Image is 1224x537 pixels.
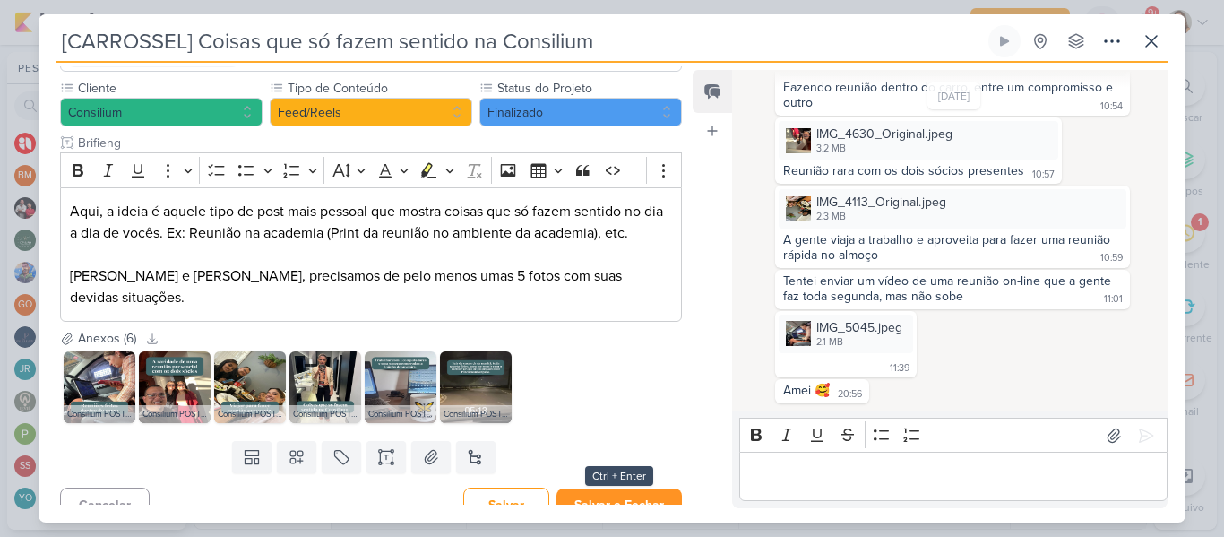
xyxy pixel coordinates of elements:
div: IMG_4630_Original.jpeg [816,125,952,143]
img: iJzrArFKYfN8MO9hQ7Mt4zB1vs42dZ6Mgdn9W9Cl.jpg [365,351,436,423]
div: Consilium POST's.zip - 39.jpeg [64,405,135,423]
img: AksK2JjUlFkgHbo0NGGiw6YEtIrUdQuphgSUmr6J.jpg [786,128,811,153]
input: Kard Sem Título [56,25,985,57]
img: mE1txswqiRQmEFnh12NQWzBvodYsnodXPdvmNakN.jpg [64,351,135,423]
div: 2.1 MB [816,335,902,350]
div: 11:01 [1104,292,1123,307]
div: Editor editing area: main [739,452,1168,501]
div: IMG_5045.jpeg [779,315,913,353]
label: Status do Projeto [496,79,682,98]
div: 10:59 [1100,251,1123,265]
div: 10:54 [1100,100,1123,114]
div: A gente viaja a trabalho e aproveita para fazer uma reunião rápida no almoço [783,232,1114,263]
div: Editor toolbar [739,418,1168,453]
img: sjEGHVj37um62agi7QIGMZHO98n1Iz5tAFFGLVxo.jpg [139,351,211,423]
button: Cancelar [60,488,150,523]
img: 5PU1IWj1Ek1mk9vCqKpZJMcMlFFHNbzZjOT3hy44.jpg [289,351,361,423]
div: Consilium POST's.zip - 40.jpeg [214,405,286,423]
div: Editor editing area: main [60,187,682,323]
div: Anexos (6) [78,329,136,348]
input: Texto sem título [74,134,682,152]
div: Amei 🥰 [783,383,830,398]
div: IMG_5045.jpeg [816,318,902,337]
button: Salvar e Fechar [556,489,682,522]
img: Ttdmiy7mUdMjWKsllUbTbAx74rqty2YrbVqyvbws.jpg [786,321,811,346]
div: 11:39 [890,361,909,376]
button: Feed/Reels [270,98,472,126]
p: Aqui, a ideia é aquele tipo de post mais pessoal que mostra coisas que só fazem sentido no dia a ... [70,201,672,308]
img: YpXo4fmwY1gHoTju5fNUzncgtU8Hqkq3f3v2Aec7.jpg [786,196,811,221]
div: Tentei enviar um vídeo de uma reunião on-line que a gente faz toda segunda, mas não sobe [783,273,1115,304]
div: Ligar relógio [997,34,1012,48]
button: Finalizado [479,98,682,126]
img: v5NE3LONY1hOx4C14u8V56wS4cdv0uqT376PpFpM.jpg [440,351,512,423]
div: Consilium POST's.zip - 42.jpeg [440,405,512,423]
label: Cliente [76,79,263,98]
div: Ctrl + Enter [585,466,653,486]
label: Tipo de Conteúdo [286,79,472,98]
img: Vk3pT69llOUUkadnCfdbfu6dBpjB0VBC3gXLvsvO.jpg [214,351,286,423]
div: IMG_4113_Original.jpeg [816,193,946,212]
div: 10:57 [1032,168,1055,182]
div: Consilium POST's.zip - 38.jpeg [139,405,211,423]
div: Consilium POST's.zip - 37.jpeg [289,405,361,423]
div: Consilium POST's.zip - 41.jpeg [365,405,436,423]
div: 2.3 MB [816,210,946,224]
div: 3.2 MB [816,142,952,156]
div: Editor toolbar [60,152,682,187]
div: IMG_4630_Original.jpeg [779,121,1058,160]
div: 20:56 [838,387,862,402]
button: Salvar [463,488,549,523]
button: Consilium [60,98,263,126]
div: Reunião rara com os dois sócios presentes [783,163,1024,178]
div: Fazendo reunião dentro do carro, entre um compromisso e outro [783,80,1116,110]
div: IMG_4113_Original.jpeg [779,189,1126,228]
